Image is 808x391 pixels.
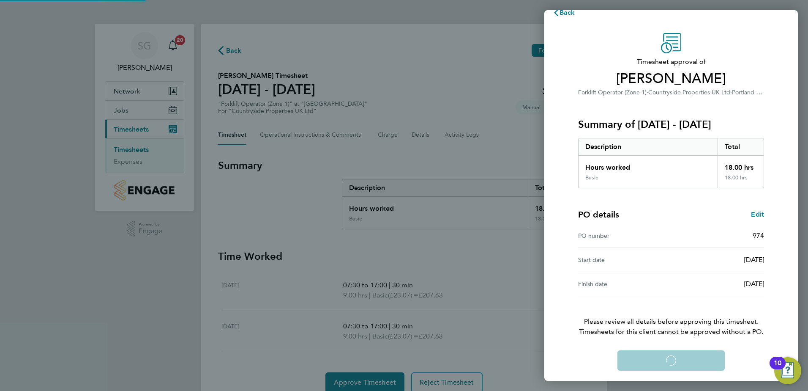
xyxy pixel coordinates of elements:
[671,255,764,265] div: [DATE]
[671,279,764,289] div: [DATE]
[578,209,619,220] h4: PO details
[544,4,584,21] button: Back
[730,89,732,96] span: ·
[579,138,718,155] div: Description
[774,357,801,384] button: Open Resource Center, 10 new notifications
[732,88,767,96] span: Portland Rise
[578,57,764,67] span: Timesheet approval of
[578,279,671,289] div: Finish date
[718,138,764,155] div: Total
[568,296,774,337] p: Please review all details before approving this timesheet.
[647,89,648,96] span: ·
[579,156,718,174] div: Hours worked
[578,70,764,87] span: [PERSON_NAME]
[560,8,575,17] span: Back
[578,118,764,131] h3: Summary of [DATE] - [DATE]
[751,210,764,218] span: Edit
[751,209,764,220] a: Edit
[718,174,764,188] div: 18.00 hrs
[578,138,764,188] div: Summary of 18 - 24 Aug 2025
[578,89,647,96] span: Forklift Operator (Zone 1)
[753,231,764,240] span: 974
[568,327,774,337] span: Timesheets for this client cannot be approved without a PO.
[585,174,598,181] div: Basic
[648,89,730,96] span: Countryside Properties UK Ltd
[578,231,671,241] div: PO number
[718,156,764,174] div: 18.00 hrs
[774,363,781,374] div: 10
[578,255,671,265] div: Start date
